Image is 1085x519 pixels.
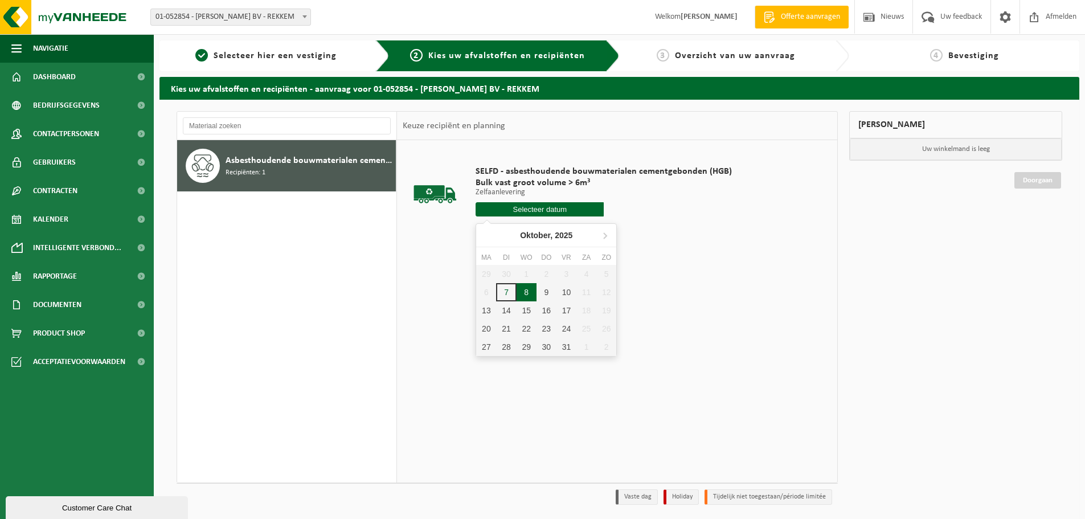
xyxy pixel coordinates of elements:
[517,320,537,338] div: 22
[165,49,367,63] a: 1Selecteer hier een vestiging
[556,252,576,263] div: vr
[537,338,556,356] div: 30
[681,13,738,21] strong: [PERSON_NAME]
[183,117,391,134] input: Materiaal zoeken
[33,177,77,205] span: Contracten
[515,226,577,244] div: Oktober,
[596,252,616,263] div: zo
[850,138,1062,160] p: Uw winkelmand is leeg
[33,348,125,376] span: Acceptatievoorwaarden
[556,283,576,301] div: 10
[33,148,76,177] span: Gebruikers
[657,49,669,62] span: 3
[675,51,795,60] span: Overzicht van uw aanvraag
[476,189,732,197] p: Zelfaanlevering
[476,320,496,338] div: 20
[537,283,556,301] div: 9
[397,112,511,140] div: Keuze recipiënt en planning
[556,320,576,338] div: 24
[410,49,423,62] span: 2
[159,77,1079,99] h2: Kies uw afvalstoffen en recipiënten - aanvraag voor 01-052854 - [PERSON_NAME] BV - REKKEM
[948,51,999,60] span: Bevestiging
[33,63,76,91] span: Dashboard
[33,205,68,234] span: Kalender
[476,338,496,356] div: 27
[33,34,68,63] span: Navigatie
[33,291,81,319] span: Documenten
[33,319,85,348] span: Product Shop
[226,154,393,167] span: Asbesthoudende bouwmaterialen cementgebonden (hechtgebonden)
[517,301,537,320] div: 15
[537,320,556,338] div: 23
[151,9,310,25] span: 01-052854 - LAPERE PATRICK BV - REKKEM
[226,167,265,178] span: Recipiënten: 1
[517,252,537,263] div: wo
[755,6,849,28] a: Offerte aanvragen
[150,9,311,26] span: 01-052854 - LAPERE PATRICK BV - REKKEM
[576,252,596,263] div: za
[6,494,190,519] iframe: chat widget
[778,11,843,23] span: Offerte aanvragen
[33,234,121,262] span: Intelligente verbond...
[476,252,496,263] div: ma
[476,202,604,216] input: Selecteer datum
[33,91,100,120] span: Bedrijfsgegevens
[537,252,556,263] div: do
[476,166,732,177] span: SELFD - asbesthoudende bouwmaterialen cementgebonden (HGB)
[33,120,99,148] span: Contactpersonen
[556,301,576,320] div: 17
[664,489,699,505] li: Holiday
[705,489,832,505] li: Tijdelijk niet toegestaan/période limitée
[616,489,658,505] li: Vaste dag
[496,320,516,338] div: 21
[556,338,576,356] div: 31
[517,338,537,356] div: 29
[177,140,396,191] button: Asbesthoudende bouwmaterialen cementgebonden (hechtgebonden) Recipiënten: 1
[428,51,585,60] span: Kies uw afvalstoffen en recipiënten
[476,177,732,189] span: Bulk vast groot volume > 6m³
[496,338,516,356] div: 28
[476,301,496,320] div: 13
[849,111,1062,138] div: [PERSON_NAME]
[555,231,572,239] i: 2025
[214,51,337,60] span: Selecteer hier een vestiging
[33,262,77,291] span: Rapportage
[496,283,516,301] div: 7
[195,49,208,62] span: 1
[517,283,537,301] div: 8
[537,301,556,320] div: 16
[496,301,516,320] div: 14
[930,49,943,62] span: 4
[496,252,516,263] div: di
[1014,172,1061,189] a: Doorgaan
